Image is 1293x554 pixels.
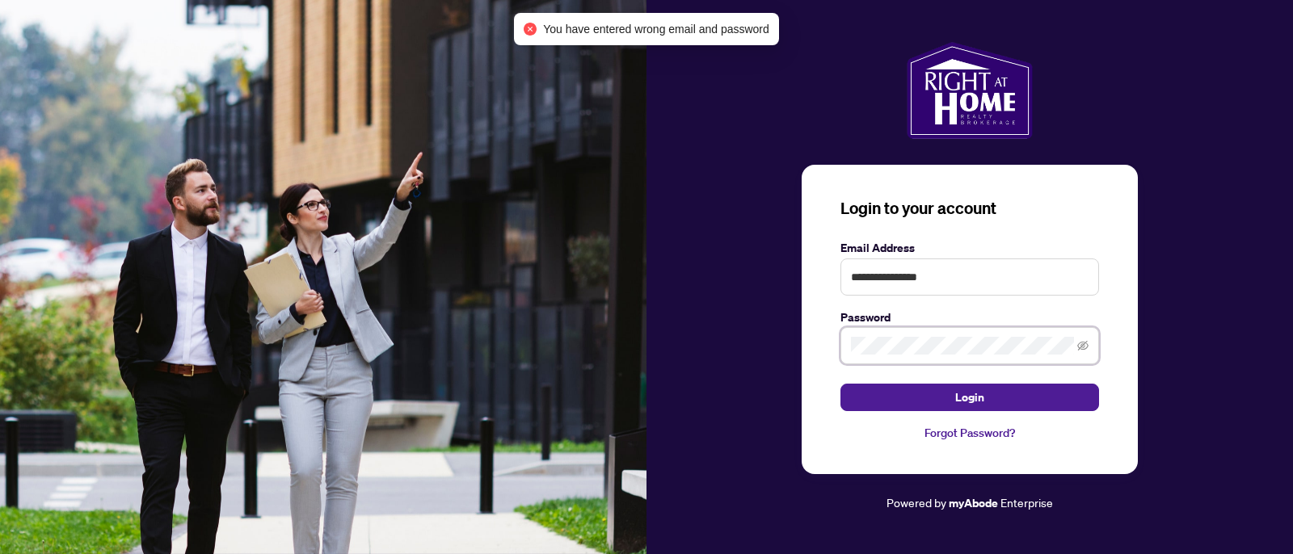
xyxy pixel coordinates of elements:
[840,384,1099,411] button: Login
[840,424,1099,442] a: Forgot Password?
[955,384,984,410] span: Login
[1077,340,1089,351] span: eye-invisible
[840,239,1099,257] label: Email Address
[524,23,537,36] span: close-circle
[543,20,769,38] span: You have entered wrong email and password
[840,308,1099,326] label: Password
[840,197,1099,220] h3: Login to your account
[887,495,946,510] span: Powered by
[949,494,998,512] a: myAbode
[1000,495,1053,510] span: Enterprise
[907,42,1032,139] img: ma-logo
